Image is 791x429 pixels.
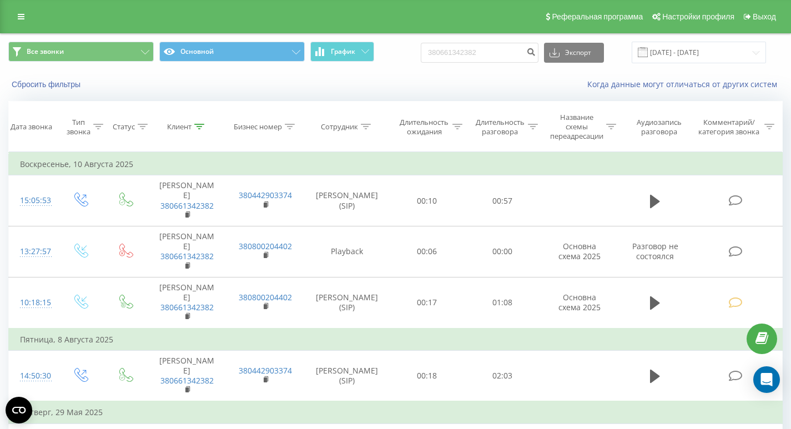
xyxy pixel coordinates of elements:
td: Воскресенье, 10 Августа 2025 [9,153,783,175]
td: Основна схема 2025 [540,277,619,328]
button: Сбросить фильтры [8,79,86,89]
span: Все звонки [27,47,64,56]
span: Настройки профиля [662,12,734,21]
td: [PERSON_NAME] [148,226,226,277]
a: 380442903374 [239,190,292,200]
td: 00:06 [389,226,465,277]
button: Экспорт [544,43,604,63]
div: Тип звонка [67,118,90,137]
div: Комментарий/категория звонка [697,118,762,137]
a: 380661342382 [160,200,214,211]
td: 01:08 [465,277,540,328]
td: 00:10 [389,175,465,226]
span: График [331,48,355,55]
div: 10:18:15 [20,292,46,314]
td: 00:17 [389,277,465,328]
div: Open Intercom Messenger [753,366,780,393]
button: Open CMP widget [6,397,32,423]
div: Бизнес номер [234,122,282,132]
td: [PERSON_NAME] (SIP) [305,277,389,328]
td: [PERSON_NAME] [148,175,226,226]
div: Клиент [167,122,192,132]
td: 00:00 [465,226,540,277]
a: 380442903374 [239,365,292,376]
td: [PERSON_NAME] (SIP) [305,175,389,226]
div: Дата звонка [11,122,52,132]
div: Название схемы переадресации [550,113,603,141]
span: Разговор не состоялся [632,241,678,261]
a: 380800204402 [239,241,292,251]
button: Все звонки [8,42,154,62]
div: 15:05:53 [20,190,46,211]
a: Когда данные могут отличаться от других систем [587,79,783,89]
td: Четверг, 29 Мая 2025 [9,401,783,423]
td: [PERSON_NAME] (SIP) [305,350,389,401]
td: 00:57 [465,175,540,226]
button: График [310,42,374,62]
td: [PERSON_NAME] [148,277,226,328]
td: Playback [305,226,389,277]
div: Сотрудник [321,122,358,132]
div: Длительность ожидания [399,118,449,137]
td: 00:18 [389,350,465,401]
a: 380661342382 [160,375,214,386]
span: Выход [753,12,776,21]
button: Основной [159,42,305,62]
div: Статус [113,122,135,132]
div: Аудиозапись разговора [629,118,689,137]
td: Пятница, 8 Августа 2025 [9,329,783,351]
a: 380661342382 [160,251,214,261]
div: 14:50:30 [20,365,46,387]
input: Поиск по номеру [421,43,538,63]
td: [PERSON_NAME] [148,350,226,401]
a: 380661342382 [160,302,214,312]
div: Длительность разговора [475,118,525,137]
div: 13:27:57 [20,241,46,263]
td: 02:03 [465,350,540,401]
td: Основна схема 2025 [540,226,619,277]
a: 380800204402 [239,292,292,302]
span: Реферальная программа [552,12,643,21]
